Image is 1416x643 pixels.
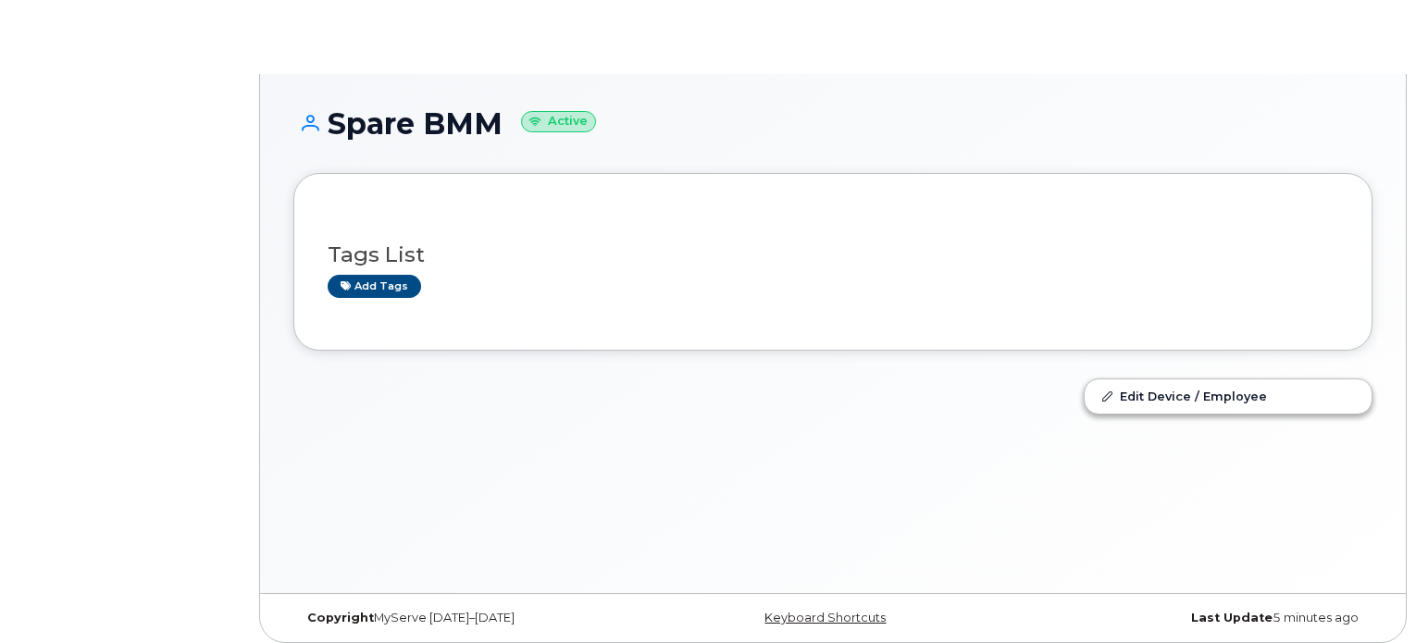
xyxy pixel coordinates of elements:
[1012,611,1373,625] div: 5 minutes ago
[328,243,1338,266] h3: Tags List
[293,107,1373,140] h1: Spare BMM
[521,111,596,132] small: Active
[307,611,374,624] strong: Copyright
[764,611,886,624] a: Keyboard Shortcuts
[1085,379,1372,413] a: Edit Device / Employee
[1191,611,1273,624] strong: Last Update
[293,611,653,625] div: MyServe [DATE]–[DATE]
[328,275,421,298] a: Add tags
